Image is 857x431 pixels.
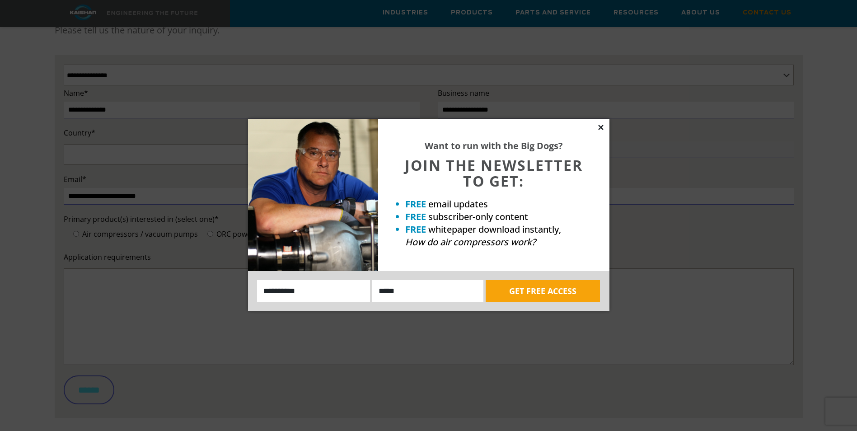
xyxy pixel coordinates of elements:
strong: FREE [405,198,426,210]
em: How do air compressors work? [405,236,536,248]
span: email updates [428,198,488,210]
strong: Want to run with the Big Dogs? [425,140,563,152]
button: Close [597,123,605,131]
strong: FREE [405,223,426,235]
strong: FREE [405,211,426,223]
span: subscriber-only content [428,211,528,223]
button: GET FREE ACCESS [486,280,600,302]
span: JOIN THE NEWSLETTER TO GET: [405,155,583,191]
input: Email [372,280,483,302]
span: whitepaper download instantly, [428,223,561,235]
input: Name: [257,280,370,302]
